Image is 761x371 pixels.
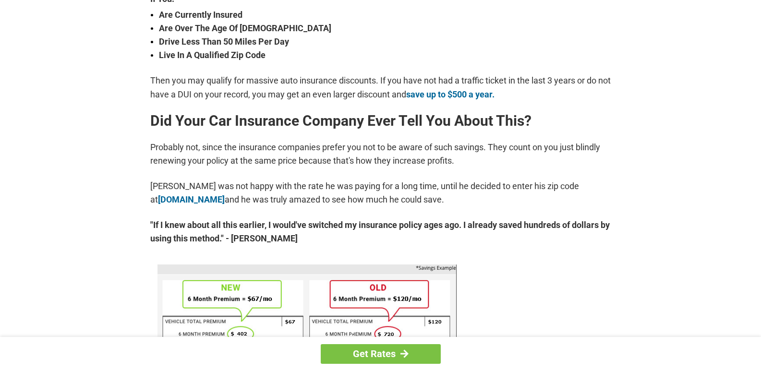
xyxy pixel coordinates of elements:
h2: Did Your Car Insurance Company Ever Tell You About This? [150,113,611,129]
p: Probably not, since the insurance companies prefer you not to be aware of such savings. They coun... [150,141,611,168]
p: Then you may qualify for massive auto insurance discounts. If you have not had a traffic ticket i... [150,74,611,101]
strong: Live In A Qualified Zip Code [159,48,611,62]
p: [PERSON_NAME] was not happy with the rate he was paying for a long time, until he decided to ente... [150,180,611,206]
a: save up to $500 a year. [406,89,495,99]
strong: "If I knew about all this earlier, I would've switched my insurance policy ages ago. I already sa... [150,218,611,245]
a: [DOMAIN_NAME] [158,194,225,204]
a: Get Rates [321,344,441,364]
strong: Are Over The Age Of [DEMOGRAPHIC_DATA] [159,22,611,35]
strong: Are Currently Insured [159,8,611,22]
strong: Drive Less Than 50 Miles Per Day [159,35,611,48]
